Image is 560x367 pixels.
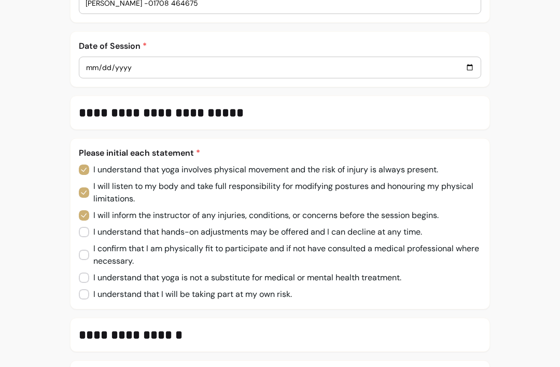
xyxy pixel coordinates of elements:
input: Enter your answer [86,62,474,73]
input: I understand that yoga involves physical movement and the risk of injury is always present. [79,159,448,180]
input: I understand that yoga is not a substitute for medical or mental health treatment. [79,267,413,288]
input: I understand that hands-on adjustments may be offered and I can decline at any time. [79,222,433,242]
input: I understand that I will be taking part at my own risk. [79,284,301,305]
p: Please initial each statement [79,147,481,159]
input: I confirm that I am physically fit to participate and if not have consulted a medical professiona... [79,238,489,271]
input: I will listen to my body and take full responsibility for modifying postures and honouring my phy... [79,176,489,209]
p: Date of Session [79,40,481,52]
input: I will inform the instructor of any injuries, conditions, or concerns before the session begins. [79,205,452,226]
